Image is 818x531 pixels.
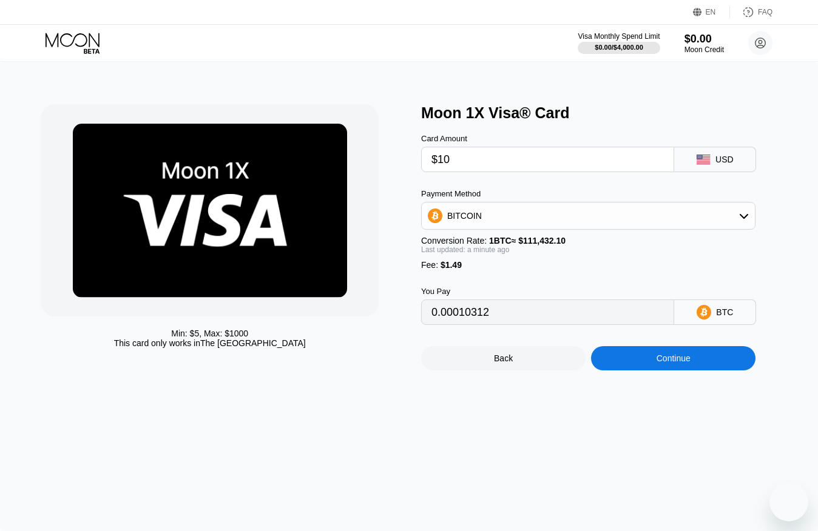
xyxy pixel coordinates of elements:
div: USD [715,155,734,164]
div: Last updated: a minute ago [421,245,755,254]
div: You Pay [421,287,674,296]
div: BTC [716,307,733,317]
div: FAQ [758,8,772,16]
iframe: Button to launch messaging window [769,483,808,521]
div: Payment Method [421,189,755,198]
div: Visa Monthly Spend Limit [578,32,660,41]
div: Moon Credit [684,45,724,54]
div: Back [494,353,513,363]
div: Fee : [421,260,755,270]
span: 1 BTC ≈ $111,432.10 [489,236,566,245]
div: BITCOIN [422,204,755,228]
div: This card only works in The [GEOGRAPHIC_DATA] [114,338,306,348]
div: Min: $ 5 , Max: $ 1000 [171,329,248,338]
div: Moon 1X Visa® Card [421,104,789,122]
div: Continue [591,346,755,370]
div: $0.00 [684,33,724,45]
div: Conversion Rate: [421,236,755,245]
div: FAQ [730,6,772,18]
span: $1.49 [441,260,462,270]
div: $0.00Moon Credit [684,33,724,54]
div: Back [421,346,586,370]
div: EN [706,8,716,16]
div: BITCOIN [447,211,482,221]
input: $0.00 [431,147,664,172]
div: Continue [657,353,691,363]
div: EN [693,6,730,18]
div: Visa Monthly Spend Limit$0.00/$4,000.00 [578,32,660,54]
div: Card Amount [421,134,674,143]
div: $0.00 / $4,000.00 [595,44,643,51]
